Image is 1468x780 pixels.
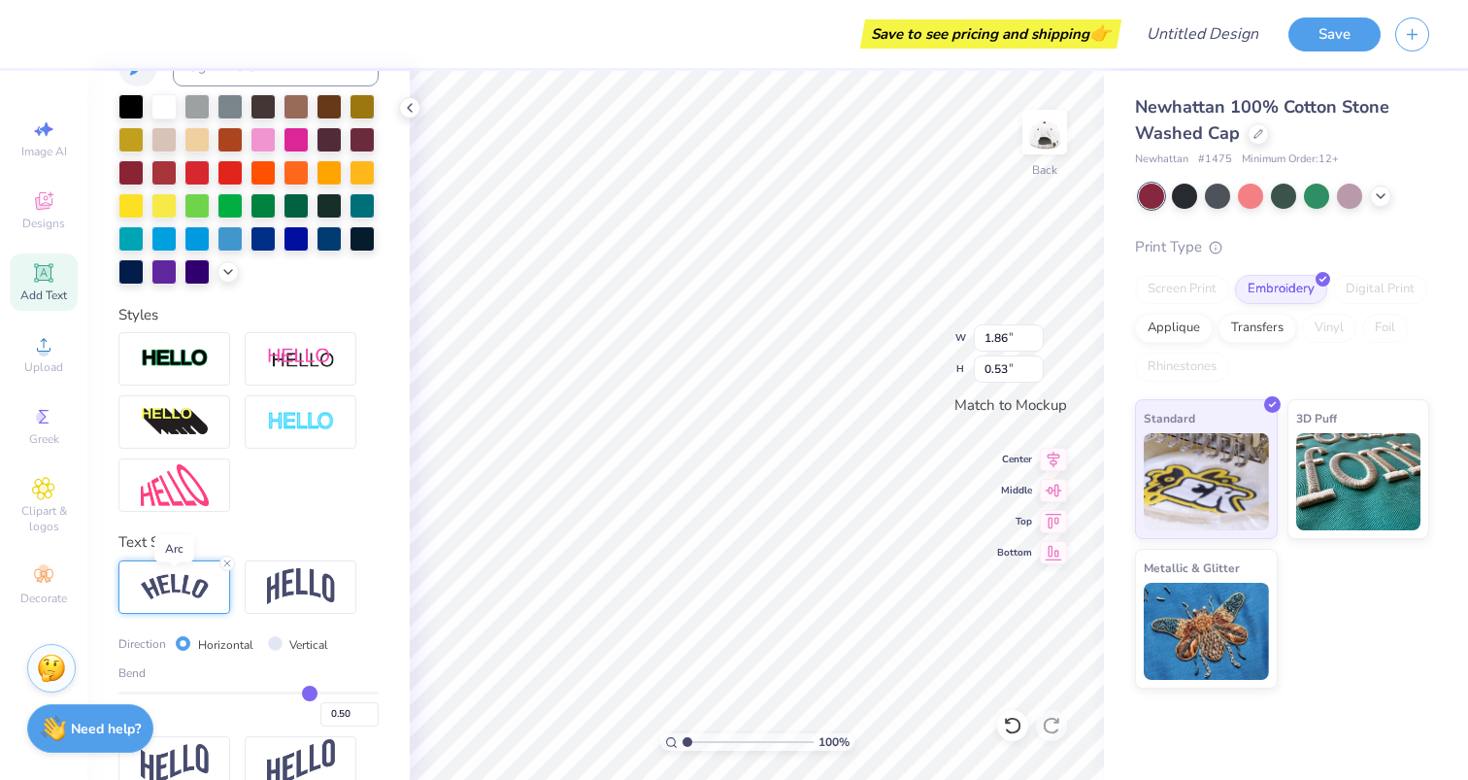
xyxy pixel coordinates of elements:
[1235,275,1327,304] div: Embroidery
[141,407,209,438] img: 3d Illusion
[1135,152,1188,168] span: Newhattan
[267,568,335,605] img: Arch
[1089,21,1111,45] span: 👉
[1135,275,1229,304] div: Screen Print
[29,431,59,447] span: Greek
[267,411,335,433] img: Negative Space
[1135,95,1389,145] span: Newhattan 100% Cotton Stone Washed Cap
[154,535,194,562] div: Arc
[118,664,146,682] span: Bend
[1144,583,1269,680] img: Metallic & Glitter
[141,464,209,506] img: Free Distort
[1025,113,1064,152] img: Back
[1333,275,1427,304] div: Digital Print
[1135,353,1229,382] div: Rhinestones
[267,347,335,371] img: Shadow
[141,348,209,370] img: Stroke
[1144,433,1269,530] img: Standard
[141,574,209,600] img: Arc
[1135,236,1429,258] div: Print Type
[1131,15,1274,53] input: Untitled Design
[10,503,78,534] span: Clipart & logos
[1296,433,1421,530] img: 3D Puff
[118,304,379,326] div: Styles
[22,216,65,231] span: Designs
[21,144,67,159] span: Image AI
[818,733,850,751] span: 100 %
[997,546,1032,560] span: Bottom
[20,591,67,606] span: Decorate
[1302,314,1356,343] div: Vinyl
[1242,152,1339,168] span: Minimum Order: 12 +
[118,635,166,653] span: Direction
[997,515,1032,528] span: Top
[289,636,328,654] label: Vertical
[1198,152,1232,168] span: # 1475
[198,636,253,654] label: Horizontal
[118,531,379,554] div: Text Shape
[1144,558,1240,578] span: Metallic & Glitter
[71,720,141,738] strong: Need help?
[1144,408,1195,428] span: Standard
[1032,161,1057,179] div: Back
[24,359,63,375] span: Upload
[1218,314,1296,343] div: Transfers
[1288,17,1381,51] button: Save
[1135,314,1213,343] div: Applique
[20,288,67,303] span: Add Text
[865,19,1117,49] div: Save to see pricing and shipping
[1362,314,1408,343] div: Foil
[997,484,1032,497] span: Middle
[1296,408,1337,428] span: 3D Puff
[997,453,1032,466] span: Center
